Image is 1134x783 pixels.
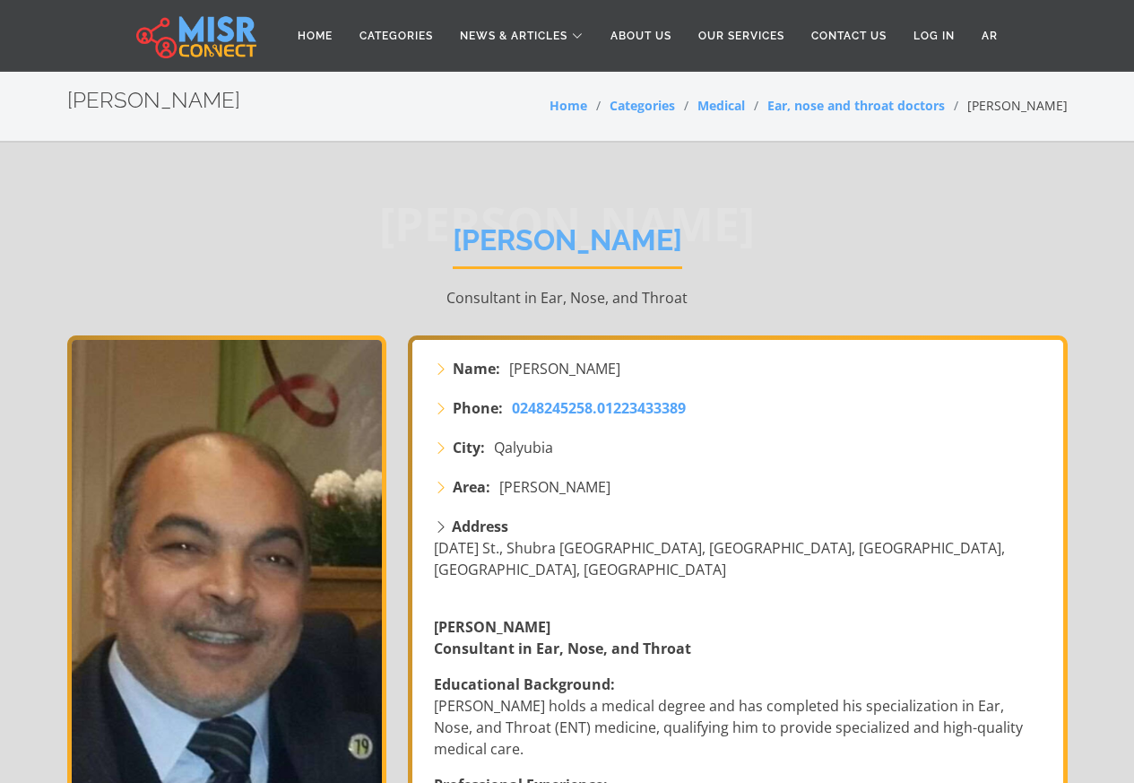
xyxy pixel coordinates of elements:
[685,19,798,53] a: Our Services
[453,437,485,458] strong: City:
[494,437,553,458] span: Qalyubia
[452,517,508,536] strong: Address
[434,674,1045,760] p: [PERSON_NAME] holds a medical degree and has completed his specialization in Ear, Nose, and Throa...
[460,28,567,44] span: News & Articles
[767,97,945,114] a: Ear, nose and throat doctors
[434,538,1005,579] span: [DATE] St., Shubra [GEOGRAPHIC_DATA], [GEOGRAPHIC_DATA], [GEOGRAPHIC_DATA], [GEOGRAPHIC_DATA], [G...
[453,223,682,269] h1: [PERSON_NAME]
[550,97,587,114] a: Home
[900,19,968,53] a: Log in
[453,397,503,419] strong: Phone:
[67,287,1068,309] p: Consultant in Ear, Nose, and Throat
[284,19,346,53] a: Home
[453,476,490,498] strong: Area:
[597,19,685,53] a: About Us
[512,397,686,419] a: 0248245258.01223433389
[945,96,1068,115] li: [PERSON_NAME]
[610,97,675,114] a: Categories
[434,674,615,694] strong: Educational Background:
[512,398,686,418] span: 0248245258.01223433389
[798,19,900,53] a: Contact Us
[434,639,691,658] strong: Consultant in Ear, Nose, and Throat
[346,19,446,53] a: Categories
[446,19,597,53] a: News & Articles
[136,13,256,58] img: main.misr_connect
[434,617,550,637] strong: [PERSON_NAME]
[968,19,1011,53] a: AR
[499,476,610,498] span: [PERSON_NAME]
[697,97,745,114] a: Medical
[67,88,240,114] h2: [PERSON_NAME]
[509,358,620,379] span: [PERSON_NAME]
[453,358,500,379] strong: Name:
